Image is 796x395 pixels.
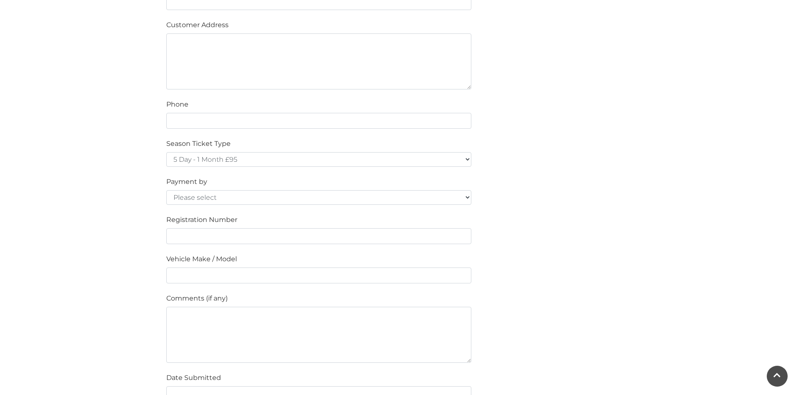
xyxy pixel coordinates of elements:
[166,254,237,264] label: Vehicle Make / Model
[166,139,231,149] label: Season Ticket Type
[166,177,207,187] label: Payment by
[166,373,221,383] label: Date Submitted
[166,293,228,303] label: Comments (if any)
[166,99,188,110] label: Phone
[166,215,237,225] label: Registration Number
[166,20,229,30] label: Customer Address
